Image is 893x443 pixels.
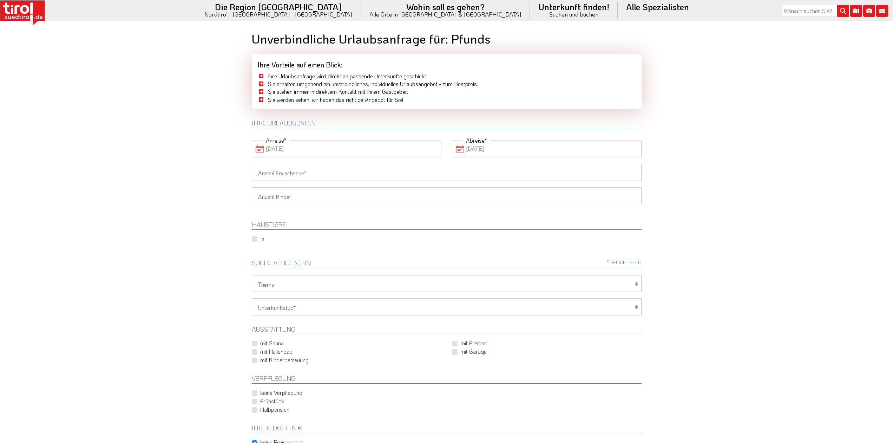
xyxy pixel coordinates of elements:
[260,348,293,356] label: mit Hallenbad
[260,389,302,397] label: keine Verpflegung
[260,406,289,413] label: Halbpension
[252,120,642,128] h2: Ihre Urlaubsdaten
[257,72,636,80] li: Ihre Urlaubsanfrage wird direkt an passende Unterkünfte geschickt.
[538,11,609,17] small: Suchen und buchen
[863,5,875,17] i: Fotogalerie
[260,235,264,243] label: ja
[252,375,642,384] h2: Verpflegung
[257,96,636,104] li: Sie werden sehen, wir haben das richtige Angebot für Sie!
[782,5,849,17] input: Wonach suchen Sie?
[850,5,862,17] i: Karte öffnen
[252,221,642,230] h2: HAUSTIERE
[460,339,487,347] label: mit Freibad
[260,356,309,364] label: mit Kinderbetreuung
[460,348,487,356] label: mit Garage
[607,260,642,265] span: * Pflichtfeld
[252,54,642,72] div: Ihre Vorteile auf einen Blick:
[252,326,642,334] h2: Ausstattung
[369,11,521,17] small: Alle Orte in [GEOGRAPHIC_DATA] & [GEOGRAPHIC_DATA]
[876,5,888,17] i: Kontakt
[257,88,636,96] li: Sie stehen immer in direktem Kontakt mit Ihrem Gastgeber.
[252,32,642,46] h1: Unverbindliche Urlaubsanfrage für: Pfunds
[252,260,642,268] h2: Suche verfeinern
[252,425,642,433] h2: Ihr Budget in €
[257,80,636,88] li: Sie erhalten umgehend ein unverbindliches, individuelles Urlaubsangebot - zum Bestpreis.
[260,339,284,347] label: mit Sauna
[260,397,284,405] label: Frühstück
[204,11,353,17] small: Nordtirol - [GEOGRAPHIC_DATA] - [GEOGRAPHIC_DATA]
